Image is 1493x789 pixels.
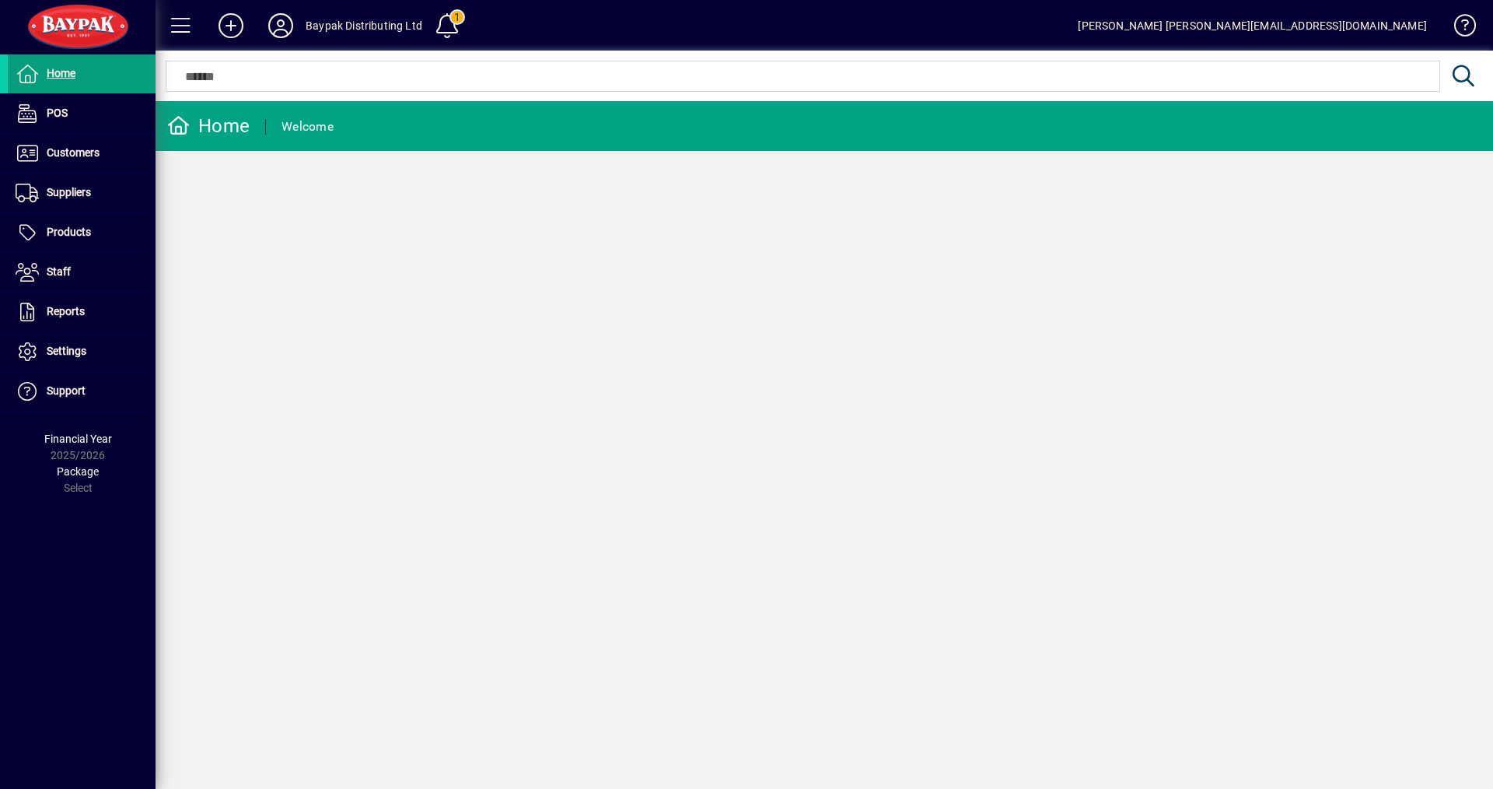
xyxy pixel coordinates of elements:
[47,107,68,119] span: POS
[47,146,100,159] span: Customers
[47,265,71,278] span: Staff
[1442,3,1474,54] a: Knowledge Base
[47,345,86,357] span: Settings
[167,114,250,139] div: Home
[47,186,91,198] span: Suppliers
[1078,13,1427,38] div: [PERSON_NAME] [PERSON_NAME][EMAIL_ADDRESS][DOMAIN_NAME]
[306,13,422,38] div: Baypak Distributing Ltd
[57,465,99,478] span: Package
[47,384,86,397] span: Support
[8,94,156,133] a: POS
[8,372,156,411] a: Support
[206,12,256,40] button: Add
[8,293,156,331] a: Reports
[8,134,156,173] a: Customers
[8,174,156,212] a: Suppliers
[281,114,334,139] div: Welcome
[44,433,112,445] span: Financial Year
[256,12,306,40] button: Profile
[8,332,156,371] a: Settings
[47,67,75,79] span: Home
[47,226,91,238] span: Products
[8,253,156,292] a: Staff
[8,213,156,252] a: Products
[47,305,85,317] span: Reports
